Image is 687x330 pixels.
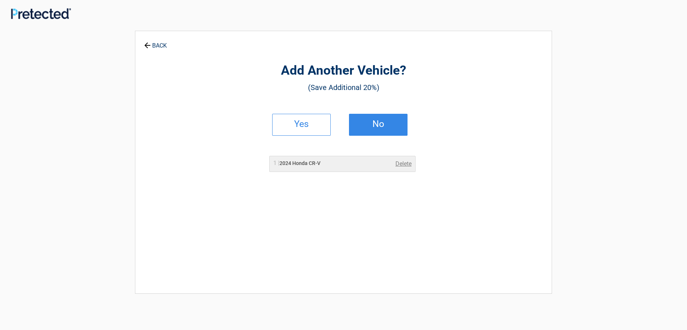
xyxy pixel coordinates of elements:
h2: 2024 Honda CR-V [273,160,320,167]
a: BACK [143,36,168,49]
h2: Add Another Vehicle? [176,62,511,79]
span: 1 | [273,160,279,166]
h2: Yes [280,121,323,127]
a: Delete [395,160,412,168]
img: Main Logo [11,8,71,19]
h2: No [357,121,400,127]
h3: (Save Additional 20%) [176,81,511,94]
